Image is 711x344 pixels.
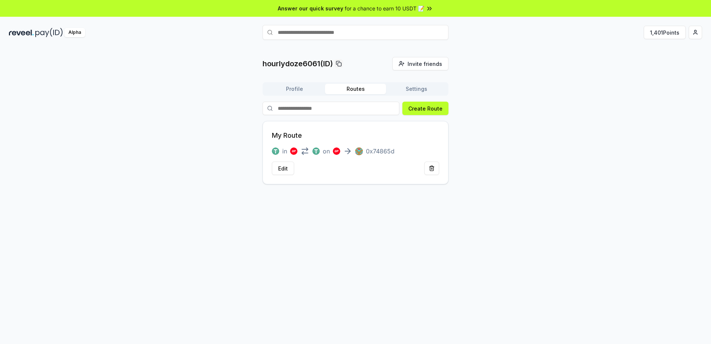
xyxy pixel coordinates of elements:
button: 1,401Points [644,26,686,39]
span: Answer our quick survey [278,4,343,12]
img: logo [272,147,279,155]
button: Edit [272,162,294,175]
button: Profile [264,84,325,94]
span: in [282,147,287,156]
button: logo [312,147,320,156]
span: on [323,147,330,156]
span: Invite friends [408,60,442,68]
button: Invite friends [392,57,448,70]
button: Routes [325,84,386,94]
span: for a chance to earn 10 USDT 📝 [345,4,424,12]
button: logo [290,147,297,156]
img: logo [290,147,297,155]
button: Create Route [402,102,448,115]
p: My Route [272,130,302,141]
img: reveel_dark [9,28,34,37]
p: 0x74865d [366,147,395,156]
img: logo [333,147,340,155]
button: logo [272,147,279,156]
div: Alpha [64,28,85,37]
p: hourlydoze6061(ID) [263,58,333,69]
button: 0x74865d [355,147,395,156]
img: pay_id [35,28,63,37]
button: logo [333,147,340,156]
button: Settings [386,84,447,94]
img: logo [312,147,320,155]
